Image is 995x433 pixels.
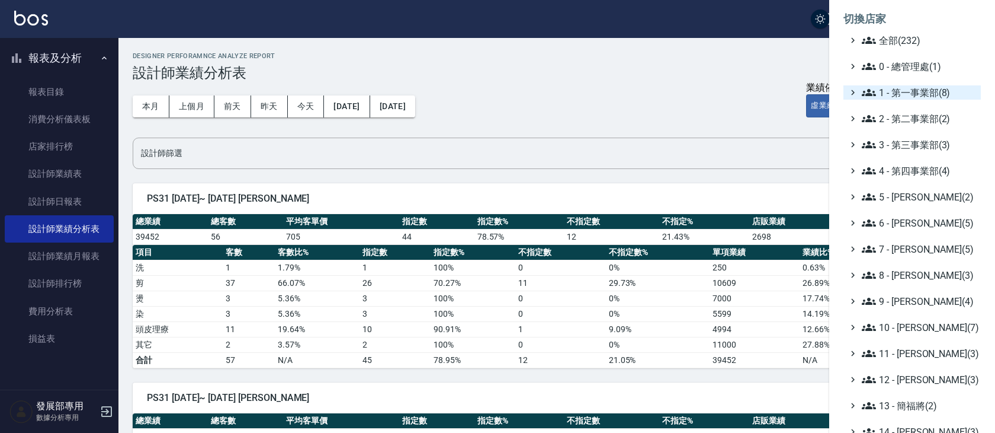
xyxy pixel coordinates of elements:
span: 0 - 總管理處(1) [862,59,976,74]
span: 7 - [PERSON_NAME](5) [862,242,976,256]
li: 切換店家 [843,5,981,33]
span: 3 - 第三事業部(3) [862,138,976,152]
span: 1 - 第一事業部(8) [862,85,976,100]
span: 全部(232) [862,33,976,47]
span: 6 - [PERSON_NAME](5) [862,216,976,230]
span: 10 - [PERSON_NAME](7) [862,320,976,335]
span: 4 - 第四事業部(4) [862,164,976,178]
span: 12 - [PERSON_NAME](3) [862,372,976,387]
span: 9 - [PERSON_NAME](4) [862,294,976,308]
span: 8 - [PERSON_NAME](3) [862,268,976,282]
span: 5 - [PERSON_NAME](2) [862,190,976,204]
span: 13 - 簡福將(2) [862,399,976,413]
span: 11 - [PERSON_NAME](3) [862,346,976,361]
span: 2 - 第二事業部(2) [862,112,976,126]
